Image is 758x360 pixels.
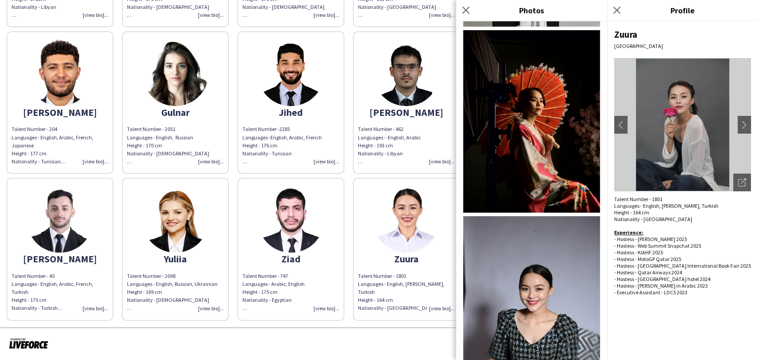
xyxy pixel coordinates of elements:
img: thumb-29c183d3-be3f-4c16-8136-a7e7975988e6.png [142,186,209,253]
div: [PERSON_NAME] [12,108,108,116]
img: Crew photo 1107894 [463,30,600,213]
span: Talent Number - 747 Languages - Arabic, English Height - 175 cm [242,273,305,295]
span: Talent Number - 45 Languages - English, Arabic, French, Turkish Height - 170 cm [12,273,93,304]
span: Languages - English, Arabic [358,134,421,141]
span: Nationality - [DEMOGRAPHIC_DATA] [127,150,209,157]
span: Nationality - Libyan [12,4,56,10]
div: Open photos pop-in [733,174,751,191]
span: - Hostess - [GEOGRAPHIC_DATA] International Book Fair 2025 [614,262,751,269]
div: Nationality - Turkish [12,304,108,312]
span: Languages - English, Russian [127,134,193,141]
img: thumb-0eb5e76f-2a37-40f3-9c0d-5d99a37c9068.png [258,186,324,253]
img: Crew avatar or photo [614,58,751,191]
div: - Hostess - KIAHF 2025 [614,249,751,256]
span: Talent Number - 2098 Languages - English, Russian, Ukrainian Height - 169 cm Nationality - [DEMOG... [127,273,218,304]
div: - Hostess - Web Summit Snapchat 2025 [614,242,751,249]
img: thumb-fc0ec41b-593b-4b91-99e2-c5bc9b7bb986.png [27,40,93,106]
div: [PERSON_NAME] [12,255,108,263]
span: Talent Number -2285 Languages -English, Arabic, French Height - 176 cm Nationality - Tunisian [242,126,322,165]
span: Talent Number - 462 [358,126,404,132]
div: - Hostess - [GEOGRAPHIC_DATA] hotel 2024 [614,276,751,296]
div: Nationality - [GEOGRAPHIC_DATA] [358,3,455,19]
img: thumb-2dd4f16f-2cf0-431a-a234-a6062c0993fc.png [373,186,440,253]
div: Gulnar [127,108,224,116]
div: Zuura [358,255,455,263]
span: Talent Number - 1801 Languages - English, [PERSON_NAME], Turkish Height - 164 cm Nationality - [G... [614,196,718,222]
div: - Hostess - [PERSON_NAME] 2025 [614,236,751,242]
img: thumb-82cd6232-34da-43cd-8e71-bad1ae3a7233.jpg [258,40,324,106]
div: - Hostess - [PERSON_NAME] in Arabic 2023 [614,282,751,289]
div: [GEOGRAPHIC_DATA] [614,43,751,49]
h3: Profile [607,4,758,16]
span: Height - 170 cm [127,142,162,149]
span: Nationality - Libyan [358,150,403,165]
div: Jihed [242,108,339,116]
span: Talent Number - 204 Languages - English, Arabic, French, Japanese Height - 177 cm Nationality - T... [12,126,93,165]
img: thumb-2f978ac4-2f16-45c0-8638-0408f1e67c19.png [373,40,440,106]
img: thumb-c1daa408-3f4e-4daf-973d-e9d8305fab80.png [142,40,209,106]
div: Nationality - Egyptian [242,296,339,312]
span: Talent Number - 1801 Languages - English, [PERSON_NAME], Turkish Height - 164 cm Nationality - [G... [358,273,444,312]
div: - Executive Assistant - LDC5 2023 [614,289,751,296]
span: Talent Number - 2051 [127,126,175,132]
img: Powered by Liveforce [9,337,48,349]
b: Experience: [614,229,643,236]
div: Ziad [242,255,339,263]
img: thumb-40ff2c9b-ebbd-4311-97ef-3bcbfbccfb02.png [27,186,93,253]
span: Height - 193 cm [358,142,393,149]
h3: Photos [456,4,607,16]
div: - Hostess - Qatar Airways 2024 [614,269,751,276]
div: Yuliia [127,255,224,263]
div: Zuura [614,28,751,40]
span: - Hostess - MotoGP Qatar 2025 [614,256,681,262]
div: [PERSON_NAME] [358,108,455,116]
